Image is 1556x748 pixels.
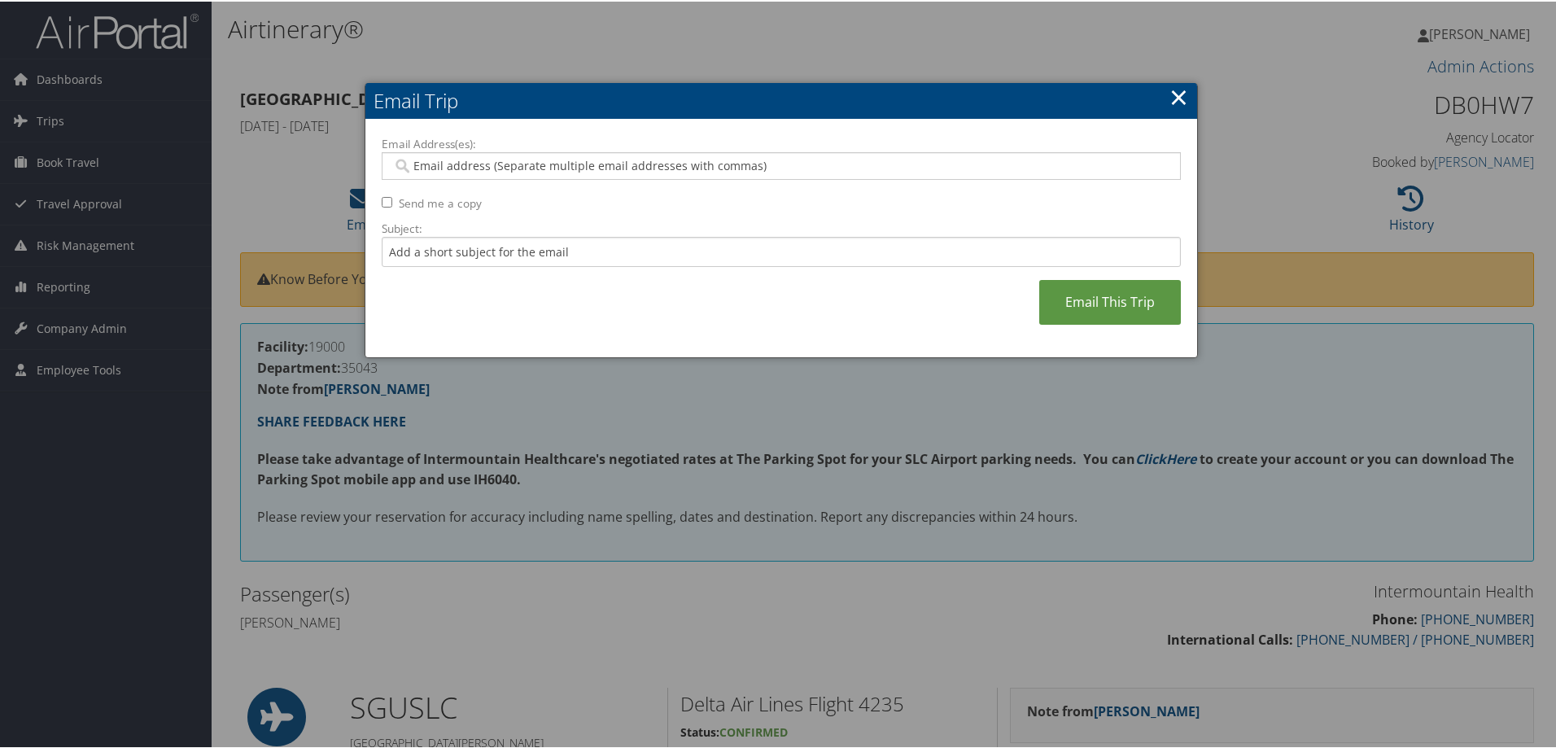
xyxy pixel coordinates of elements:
h2: Email Trip [365,81,1197,117]
label: Send me a copy [399,194,482,210]
input: Add a short subject for the email [382,235,1181,265]
a: Email This Trip [1039,278,1181,323]
a: × [1169,79,1188,112]
input: Email address (Separate multiple email addresses with commas) [392,156,1169,173]
label: Subject: [382,219,1181,235]
label: Email Address(es): [382,134,1181,151]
